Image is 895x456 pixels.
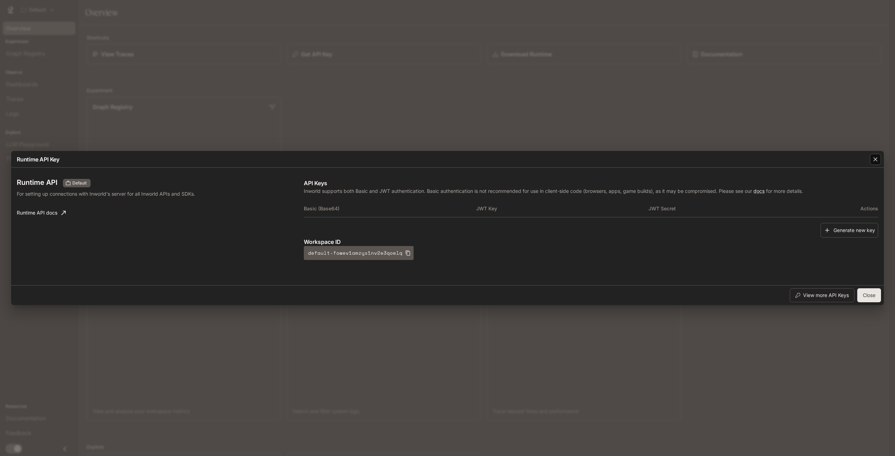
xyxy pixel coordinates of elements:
[821,200,878,217] th: Actions
[63,179,91,187] div: These keys will apply to your current workspace only
[14,206,69,220] a: Runtime API docs
[857,288,881,302] button: Close
[17,155,59,164] p: Runtime API Key
[753,188,765,194] a: docs
[304,179,878,187] p: API Keys
[304,238,878,246] p: Workspace ID
[304,246,414,260] button: default-fowev1amzys1nv2e3qoelq
[649,200,821,217] th: JWT Secret
[70,180,89,186] span: Default
[476,200,649,217] th: JWT Key
[821,223,878,238] button: Generate new key
[304,187,878,195] p: Inworld supports both Basic and JWT authentication. Basic authentication is not recommended for u...
[790,288,854,302] button: View more API Keys
[304,200,476,217] th: Basic (Base64)
[17,179,57,186] h3: Runtime API
[17,190,228,197] p: For setting up connections with Inworld's server for all Inworld APIs and SDKs.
